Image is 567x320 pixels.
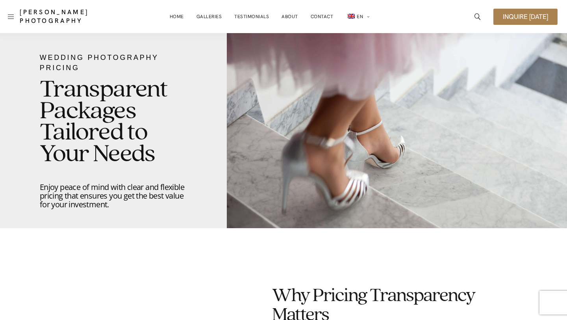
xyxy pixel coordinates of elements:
img: EN [348,14,355,19]
p: Enjoy peace of mind with clear and flexible pricing that ensures you get the best value for your ... [40,183,187,209]
a: icon-magnifying-glass34 [471,9,485,24]
a: Contact [311,9,334,24]
h2: Transparent Packages Tailored to Your Needs [40,79,187,165]
a: Home [170,9,184,24]
span: Inquire [DATE] [503,13,548,20]
a: Testimonials [234,9,269,24]
a: Galleries [196,9,222,24]
a: en_GBEN [346,9,370,25]
div: Wedding Photography Pricing [40,52,187,73]
a: About [282,9,298,24]
a: [PERSON_NAME] Photography [20,8,112,25]
a: Inquire [DATE] [493,9,558,25]
span: EN [357,13,363,20]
